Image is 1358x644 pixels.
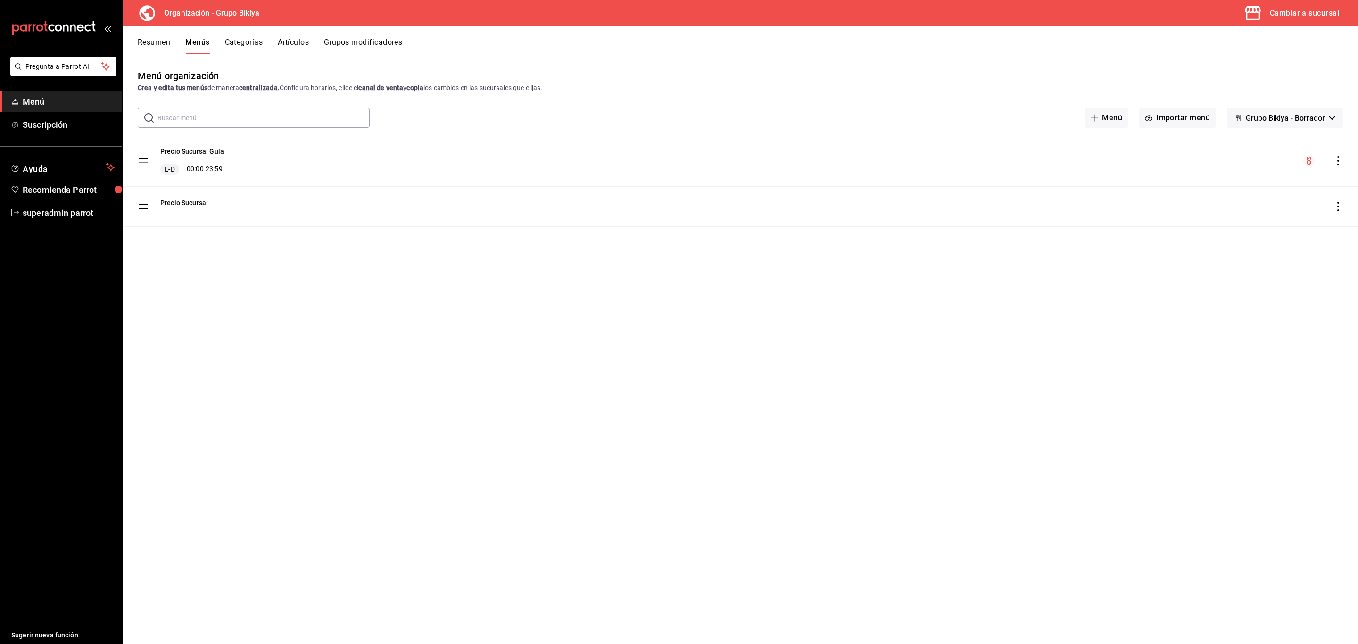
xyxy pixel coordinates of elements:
span: Grupo Bikiya - Borrador [1246,114,1325,123]
button: open_drawer_menu [104,25,111,32]
span: Recomienda Parrot [23,183,115,196]
button: Pregunta a Parrot AI [10,57,116,76]
span: Ayuda [23,162,102,173]
strong: copia [406,84,423,91]
button: Grupos modificadores [324,38,402,54]
span: superadmin parrot [23,206,115,219]
span: L-D [163,165,176,174]
table: menu-maker-table [123,135,1358,227]
button: Menús [185,38,209,54]
span: Sugerir nueva función [11,630,115,640]
div: 00:00 - 23:59 [160,164,224,175]
button: Importar menú [1139,108,1216,128]
button: Precio Sucursal Gula [160,147,224,156]
span: Menú [23,95,115,108]
span: Suscripción [23,118,115,131]
a: Pregunta a Parrot AI [7,68,116,78]
button: drag [138,201,149,212]
button: Grupo Bikiya - Borrador [1227,108,1343,128]
button: actions [1333,202,1343,211]
span: Pregunta a Parrot AI [25,62,101,72]
button: Categorías [225,38,263,54]
button: Precio Sucursal [160,198,208,207]
button: Artículos [278,38,309,54]
strong: centralizada. [239,84,280,91]
div: de manera Configura horarios, elige el y los cambios en las sucursales que elijas. [138,83,1343,93]
button: actions [1333,156,1343,165]
div: navigation tabs [138,38,1358,54]
strong: canal de venta [358,84,403,91]
button: Menú [1085,108,1128,128]
strong: Crea y edita tus menús [138,84,207,91]
button: Resumen [138,38,170,54]
button: drag [138,155,149,166]
div: Cambiar a sucursal [1270,7,1339,20]
h3: Organización - Grupo Bikiya [157,8,260,19]
div: Menú organización [138,69,219,83]
input: Buscar menú [157,108,370,127]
